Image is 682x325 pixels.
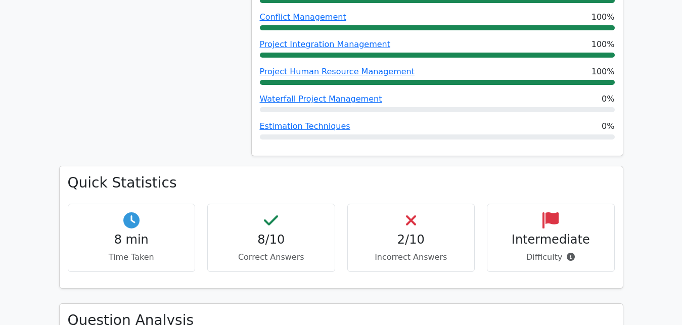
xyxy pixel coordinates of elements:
[260,67,415,76] a: Project Human Resource Management
[76,251,187,263] p: Time Taken
[76,233,187,247] h4: 8 min
[592,66,615,78] span: 100%
[68,174,615,192] h3: Quick Statistics
[356,251,467,263] p: Incorrect Answers
[260,12,346,22] a: Conflict Management
[602,93,614,105] span: 0%
[356,233,467,247] h4: 2/10
[260,39,390,49] a: Project Integration Management
[216,251,327,263] p: Correct Answers
[592,11,615,23] span: 100%
[216,233,327,247] h4: 8/10
[495,233,606,247] h4: Intermediate
[602,120,614,132] span: 0%
[260,121,350,131] a: Estimation Techniques
[260,94,382,104] a: Waterfall Project Management
[592,38,615,51] span: 100%
[495,251,606,263] p: Difficulty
